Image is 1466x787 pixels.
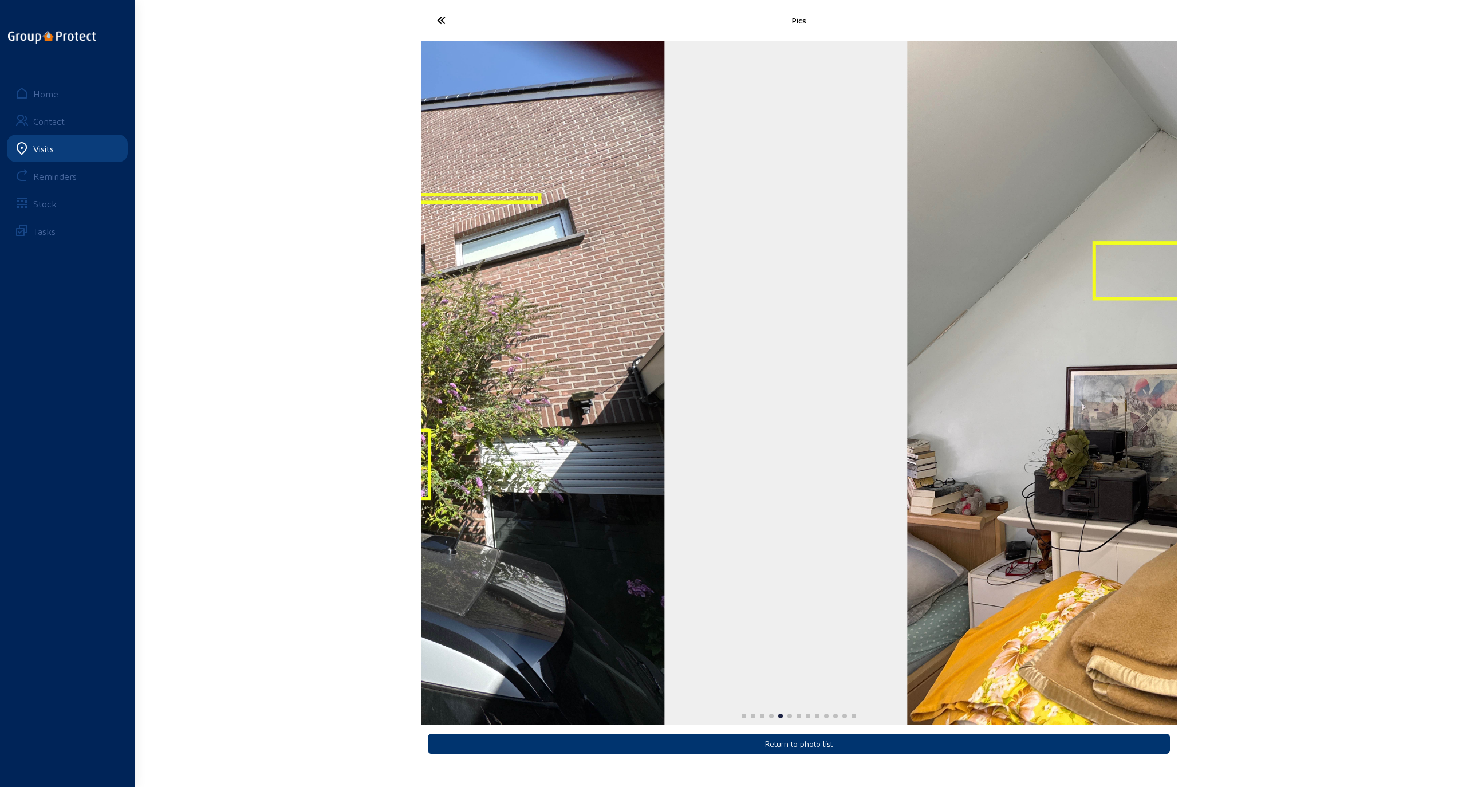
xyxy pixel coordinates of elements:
[33,171,77,182] div: Reminders
[33,226,56,237] div: Tasks
[7,107,128,135] a: Contact
[7,80,128,107] a: Home
[33,143,54,154] div: Visits
[8,31,96,44] img: logo-oneline.png
[33,116,65,127] div: Contact
[547,15,1051,25] div: Pics
[908,41,1421,725] img: 9ac5f532-d78e-1ec7-eb34-958fa1a711db.jpeg
[152,41,665,725] img: 3a5b2f6f-a39c-5687-67c4-b0a36836e21d.jpeg
[33,88,58,99] div: Home
[7,162,128,190] a: Reminders
[7,217,128,245] a: Tasks
[428,734,1170,754] button: Return to photo list
[33,198,57,209] div: Stock
[7,135,128,162] a: Visits
[7,190,128,217] a: Stock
